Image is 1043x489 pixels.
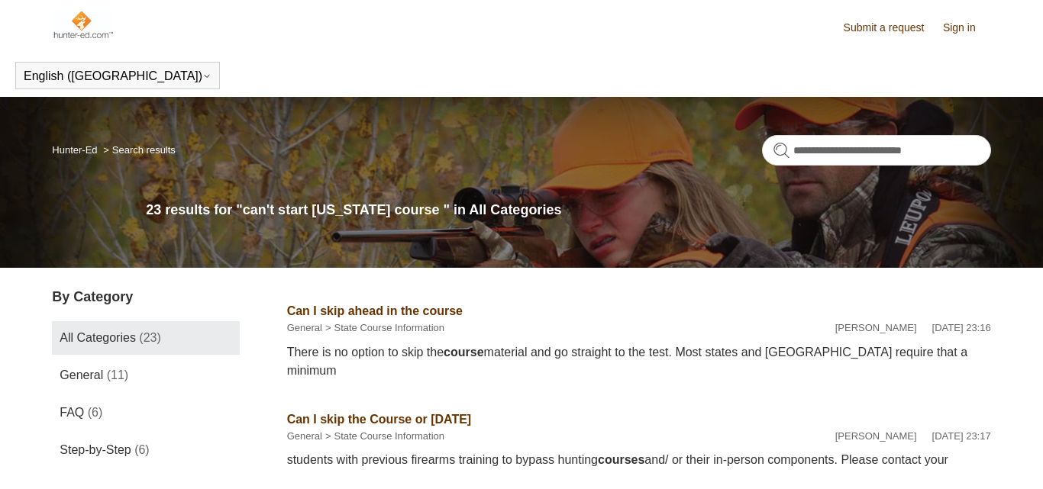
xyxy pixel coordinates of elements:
li: State Course Information [322,320,444,336]
a: FAQ (6) [52,396,240,429]
li: General [287,429,322,444]
a: State Course Information [334,322,445,333]
time: 2024-02-12T23:17:56Z [932,430,991,442]
li: General [287,320,322,336]
a: Submit a request [844,20,940,36]
a: All Categories (23) [52,321,240,355]
button: English ([GEOGRAPHIC_DATA]) [24,69,212,83]
a: General [287,430,322,442]
span: (23) [139,331,160,344]
span: General [60,368,103,381]
span: (6) [134,443,150,456]
input: Search [762,135,991,166]
li: [PERSON_NAME] [835,429,917,444]
li: State Course Information [322,429,444,444]
div: There is no option to skip the material and go straight to the test. Most states and [GEOGRAPHIC_... [287,343,991,380]
a: Can I skip the Course or [DATE] [287,413,472,426]
span: (11) [107,368,128,381]
span: All Categories [60,331,136,344]
span: (6) [88,406,103,419]
h3: By Category [52,287,240,307]
a: Sign in [943,20,991,36]
li: Search results [100,144,176,156]
em: courses [598,453,644,466]
a: General (11) [52,359,240,392]
div: students with previous firearms training to bypass hunting and/ or their in-person components. Pl... [287,451,991,469]
li: [PERSON_NAME] [835,320,917,336]
span: FAQ [60,406,84,419]
h1: 23 results for "can't start [US_STATE] course " in All Categories [146,200,990,220]
a: State Course Information [334,430,445,442]
a: Hunter-Ed [52,144,97,156]
li: Hunter-Ed [52,144,100,156]
span: Step-by-Step [60,443,131,456]
a: Step-by-Step (6) [52,433,240,467]
time: 2024-02-12T23:16:31Z [932,322,991,333]
em: course [444,346,483,359]
a: Can I skip ahead in the course [287,304,463,317]
a: General [287,322,322,333]
img: Hunter-Ed Help Center home page [52,9,114,40]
